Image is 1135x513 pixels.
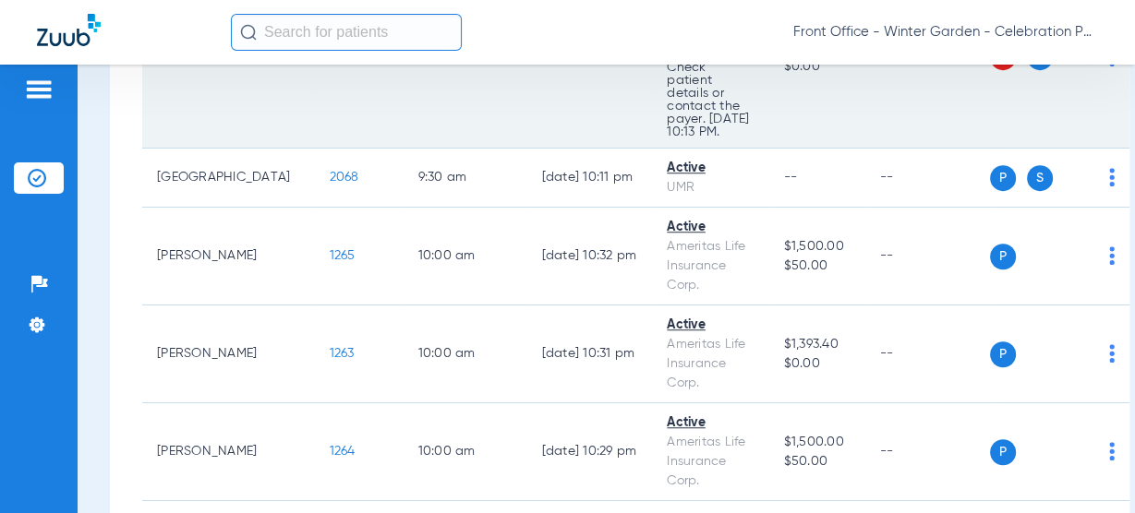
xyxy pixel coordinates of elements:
[527,305,653,403] td: [DATE] 10:31 PM
[990,244,1016,269] span: P
[142,208,315,305] td: [PERSON_NAME]
[1109,246,1115,265] img: group-dot-blue.svg
[667,218,754,237] div: Active
[527,149,653,208] td: [DATE] 10:11 PM
[784,354,851,374] span: $0.00
[667,316,754,335] div: Active
[404,208,527,305] td: 10:00 AM
[793,23,1098,42] span: Front Office - Winter Garden - Celebration Pediatric Dentistry
[667,237,754,295] div: Ameritas Life Insurance Corp.
[142,403,315,501] td: [PERSON_NAME]
[142,149,315,208] td: [GEOGRAPHIC_DATA]
[667,61,754,138] p: Check patient details or contact the payer. [DATE] 10:13 PM.
[667,413,754,433] div: Active
[330,347,355,360] span: 1263
[667,159,754,178] div: Active
[142,305,315,403] td: [PERSON_NAME]
[784,452,851,471] span: $50.00
[231,14,462,51] input: Search for patients
[330,171,359,184] span: 2068
[330,445,356,458] span: 1264
[784,256,851,276] span: $50.00
[990,165,1016,191] span: P
[667,335,754,393] div: Ameritas Life Insurance Corp.
[784,57,851,77] span: $0.00
[1109,168,1115,186] img: group-dot-blue.svg
[1109,344,1115,363] img: group-dot-blue.svg
[1043,424,1135,513] iframe: Chat Widget
[784,433,851,452] span: $1,500.00
[404,149,527,208] td: 9:30 AM
[990,341,1016,367] span: P
[784,335,851,354] span: $1,393.40
[527,403,653,501] td: [DATE] 10:29 PM
[990,439,1016,465] span: P
[240,24,257,41] img: Search Icon
[667,178,754,197] div: UMR
[865,403,990,501] td: --
[330,249,356,262] span: 1265
[667,433,754,491] div: Ameritas Life Insurance Corp.
[527,208,653,305] td: [DATE] 10:32 PM
[865,208,990,305] td: --
[404,305,527,403] td: 10:00 AM
[404,403,527,501] td: 10:00 AM
[865,149,990,208] td: --
[865,305,990,403] td: --
[24,78,54,101] img: hamburger-icon
[784,237,851,256] span: $1,500.00
[37,14,101,46] img: Zuub Logo
[784,171,798,184] span: --
[1027,165,1053,191] span: S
